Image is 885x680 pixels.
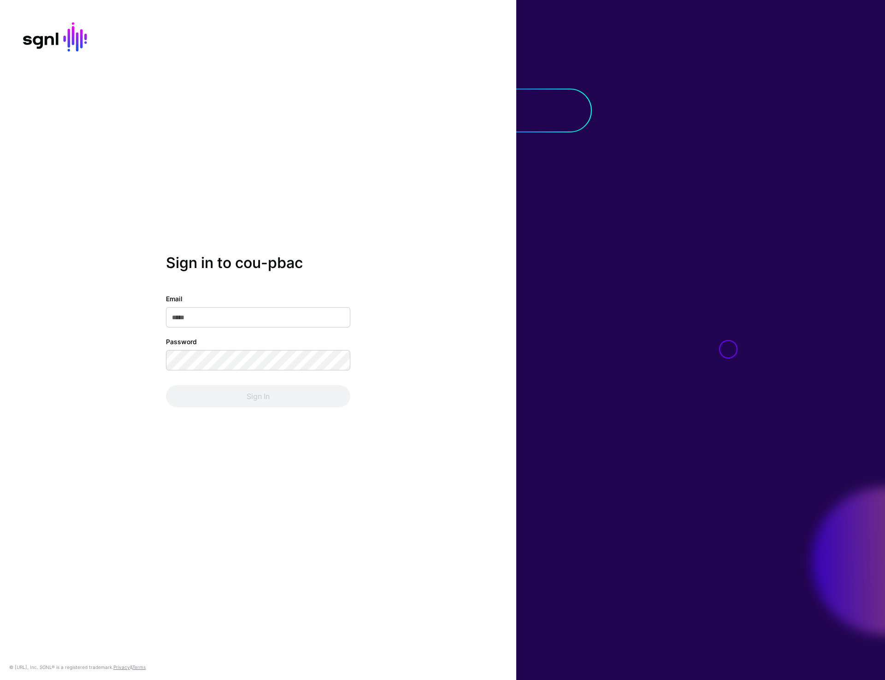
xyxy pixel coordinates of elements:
a: Privacy [113,664,130,670]
label: Password [166,337,197,346]
a: Terms [132,664,146,670]
div: © [URL], Inc. SGNL® is a registered trademark. & [9,663,146,671]
h2: Sign in to cou-pbac [166,254,350,272]
label: Email [166,294,183,304]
